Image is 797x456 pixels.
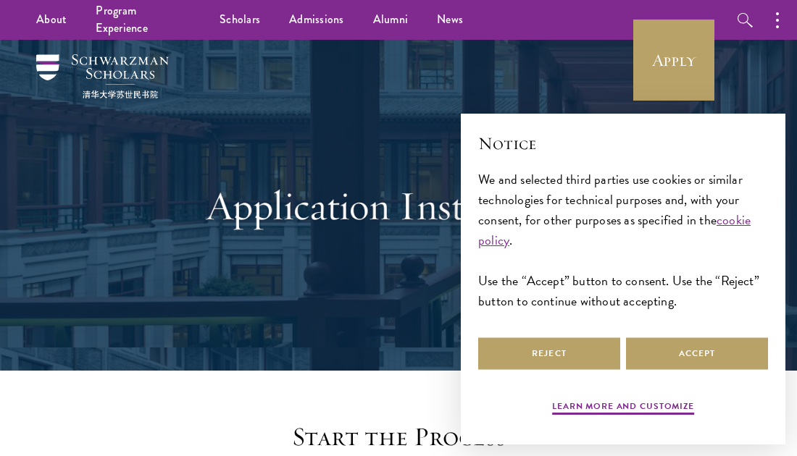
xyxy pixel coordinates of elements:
[478,169,768,312] div: We and selected third parties use cookies or similar technologies for technical purposes and, wit...
[36,54,169,98] img: Schwarzman Scholars
[478,210,751,250] a: cookie policy
[478,337,620,370] button: Reject
[633,20,714,101] a: Apply
[149,180,648,231] h1: Application Instructions
[478,131,768,156] h2: Notice
[626,337,768,370] button: Accept
[174,421,623,452] h2: Start the Process
[552,400,694,417] button: Learn more and customize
